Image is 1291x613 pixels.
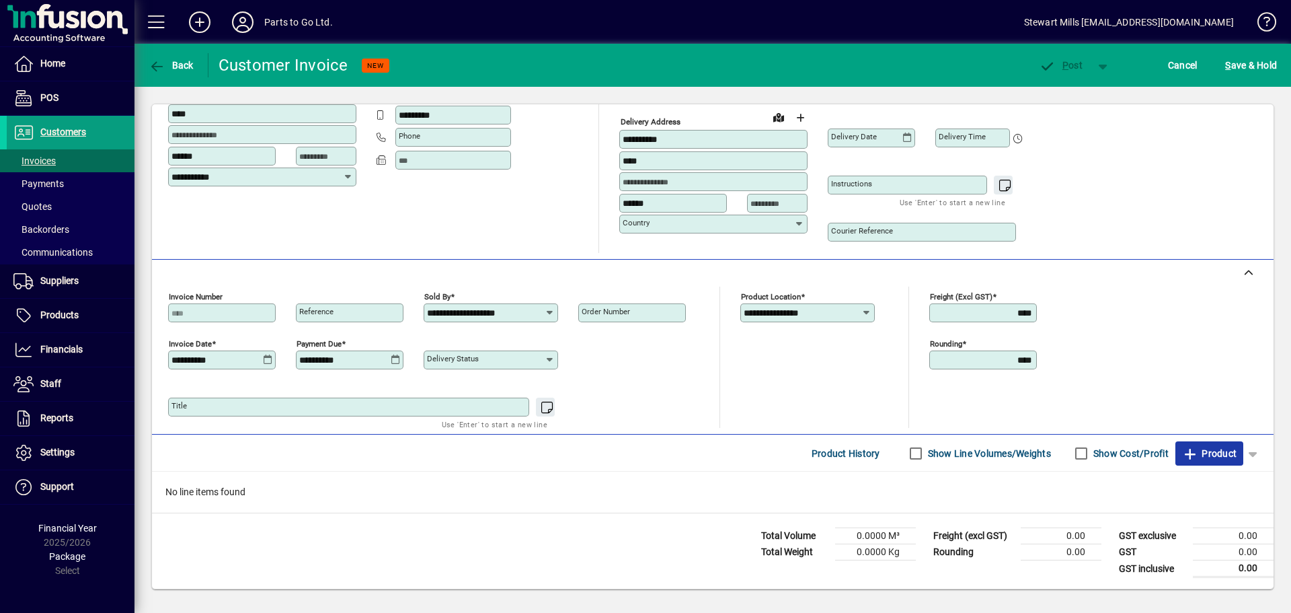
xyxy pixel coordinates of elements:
mat-label: Phone [399,131,420,141]
button: Back [145,53,197,77]
span: Cancel [1168,55,1198,76]
td: 0.00 [1193,528,1274,544]
mat-label: Country [623,218,650,227]
a: Payments [7,172,134,195]
button: Product History [806,441,886,466]
a: POS [7,81,134,115]
a: Invoices [7,149,134,172]
a: Financials [7,333,134,367]
span: Product History [812,443,880,464]
mat-label: Rounding [930,339,962,349]
a: Communications [7,241,134,264]
td: GST exclusive [1112,528,1193,544]
span: Suppliers [40,275,79,286]
mat-label: Delivery time [939,132,986,141]
td: 0.00 [1193,561,1274,577]
a: Suppliers [7,264,134,298]
a: Backorders [7,218,134,241]
span: P [1062,60,1068,71]
label: Show Line Volumes/Weights [925,447,1051,460]
button: Choose address [789,107,811,129]
td: 0.00 [1021,528,1101,544]
span: Settings [40,447,75,458]
button: Post [1032,53,1089,77]
span: POS [40,92,58,103]
span: Backorders [13,224,69,235]
td: Rounding [927,544,1021,561]
button: Product [1175,441,1243,466]
a: Staff [7,367,134,401]
a: Support [7,470,134,504]
mat-label: Product location [741,292,801,301]
a: Products [7,299,134,332]
span: Payments [13,178,64,189]
button: Profile [221,10,264,34]
td: 0.00 [1021,544,1101,561]
span: Invoices [13,155,56,166]
span: Back [149,60,194,71]
mat-label: Reference [299,307,334,316]
div: Parts to Go Ltd. [264,11,333,33]
label: Show Cost/Profit [1091,447,1169,460]
td: 0.0000 Kg [835,544,916,561]
app-page-header-button: Back [134,53,208,77]
span: NEW [367,61,384,70]
mat-label: Order number [582,307,630,316]
mat-label: Sold by [424,292,451,301]
span: Reports [40,412,73,423]
mat-hint: Use 'Enter' to start a new line [900,194,1005,210]
a: View on map [768,106,789,128]
span: Financials [40,344,83,355]
td: Total Volume [754,528,835,544]
button: Cancel [1165,53,1201,77]
span: S [1225,60,1230,71]
button: Add [178,10,221,34]
span: Financial Year [38,523,97,534]
span: Staff [40,378,61,389]
td: 0.0000 M³ [835,528,916,544]
mat-label: Invoice number [169,292,223,301]
div: Customer Invoice [219,55,348,76]
mat-label: Instructions [831,179,872,188]
a: Settings [7,436,134,470]
a: Quotes [7,195,134,218]
mat-label: Delivery status [427,354,479,363]
td: GST inclusive [1112,561,1193,577]
span: Product [1182,443,1237,464]
span: Communications [13,247,93,258]
button: Save & Hold [1222,53,1280,77]
span: Home [40,58,65,69]
mat-label: Title [171,401,187,410]
div: Stewart Mills [EMAIL_ADDRESS][DOMAIN_NAME] [1024,11,1234,33]
span: Quotes [13,201,52,212]
div: No line items found [152,472,1274,513]
span: ave & Hold [1225,55,1277,76]
mat-label: Courier Reference [831,226,893,236]
td: 0.00 [1193,544,1274,561]
a: Knowledge Base [1247,3,1274,46]
a: Home [7,47,134,81]
td: Total Weight [754,544,835,561]
span: ost [1039,60,1083,71]
td: GST [1112,544,1193,561]
mat-label: Delivery date [831,132,877,141]
span: Customers [40,127,86,137]
span: Products [40,310,79,320]
mat-label: Payment due [297,339,342,349]
mat-hint: Use 'Enter' to start a new line [442,417,547,432]
td: Freight (excl GST) [927,528,1021,544]
a: Reports [7,402,134,435]
span: Package [49,551,85,562]
mat-label: Invoice date [169,339,212,349]
span: Support [40,481,74,492]
mat-label: Freight (excl GST) [930,292,992,301]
